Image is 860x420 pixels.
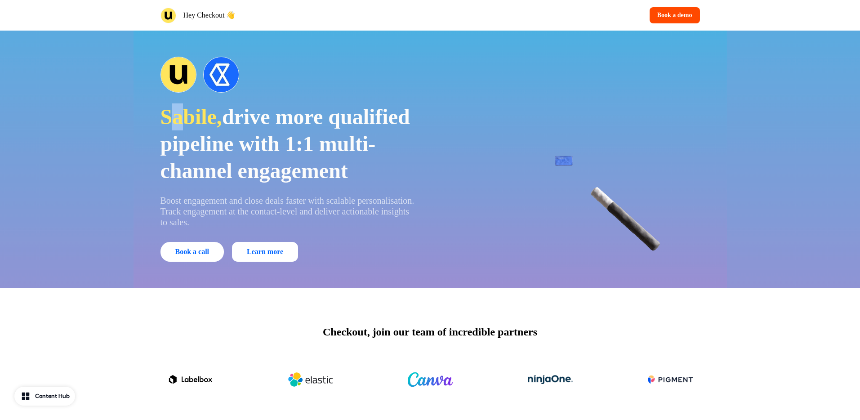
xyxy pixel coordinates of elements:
[160,105,222,129] span: Sabile,
[323,324,537,340] p: Checkout, join our team of incredible partners
[232,242,298,262] a: Learn more
[35,392,70,401] div: Content Hub
[160,105,410,183] span: drive more qualified pipeline with 1:1 multi-channel engagement
[160,195,418,228] p: Boost engagement and close deals faster with scalable personalisation. Track engagement at the co...
[14,387,75,406] button: Content Hub
[160,242,224,262] button: Book a call
[650,7,700,23] button: Book a demo
[183,10,236,21] p: Hey Checkout 👋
